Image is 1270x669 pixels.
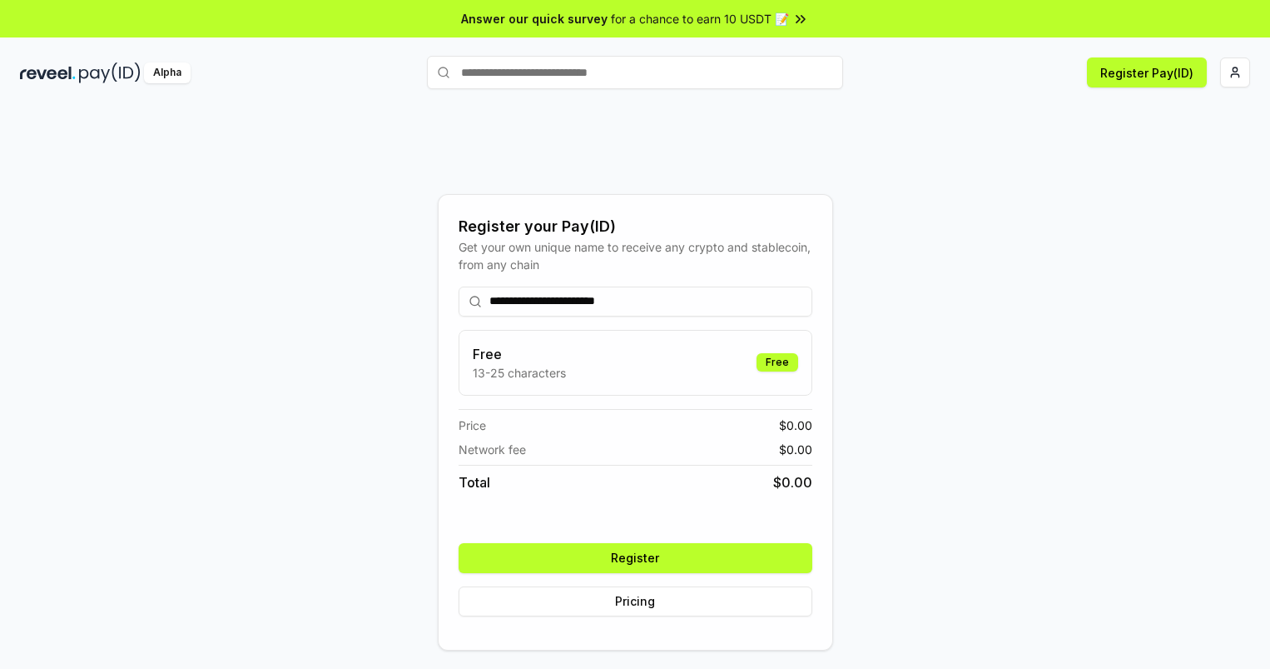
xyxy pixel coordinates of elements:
[459,441,526,458] span: Network fee
[459,472,490,492] span: Total
[1087,57,1207,87] button: Register Pay(ID)
[459,417,486,434] span: Price
[20,62,76,83] img: reveel_dark
[757,353,798,372] div: Free
[459,238,812,273] div: Get your own unique name to receive any crypto and stablecoin, from any chain
[459,543,812,573] button: Register
[461,10,608,27] span: Answer our quick survey
[459,587,812,617] button: Pricing
[473,364,566,382] p: 13-25 characters
[779,441,812,458] span: $ 0.00
[611,10,789,27] span: for a chance to earn 10 USDT 📝
[79,62,141,83] img: pay_id
[773,472,812,492] span: $ 0.00
[779,417,812,434] span: $ 0.00
[473,344,566,364] h3: Free
[144,62,191,83] div: Alpha
[459,215,812,238] div: Register your Pay(ID)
